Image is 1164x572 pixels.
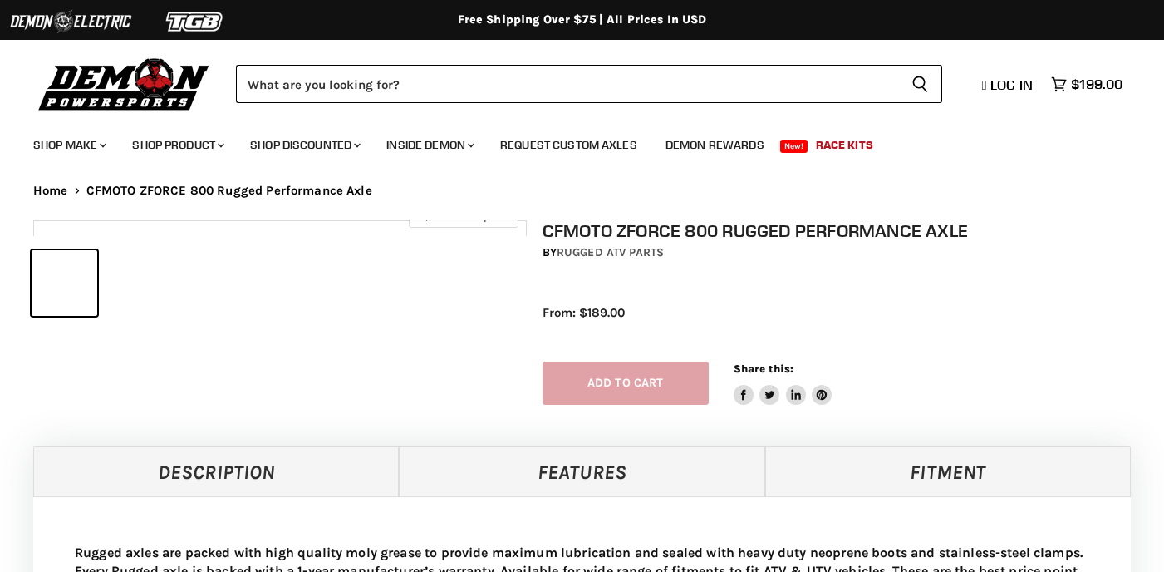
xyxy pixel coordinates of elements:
input: Search [236,65,898,103]
span: $199.00 [1071,76,1122,92]
img: Demon Powersports [33,54,215,113]
form: Product [236,65,942,103]
ul: Main menu [21,121,1118,162]
a: Home [33,184,68,198]
span: Log in [990,76,1033,93]
a: Fitment [765,446,1131,496]
span: CFMOTO ZFORCE 800 Rugged Performance Axle [86,184,372,198]
div: by [543,244,1147,262]
span: Click to expand [417,210,509,222]
a: Log in [975,77,1043,92]
span: Share this: [734,362,793,375]
a: Shop Discounted [238,128,371,162]
a: Shop Make [21,128,116,162]
span: New! [780,140,808,153]
aside: Share this: [734,362,832,406]
a: Shop Product [120,128,234,162]
button: Search [898,65,942,103]
span: From: $189.00 [543,305,625,320]
a: Race Kits [803,128,886,162]
a: Rugged ATV Parts [557,245,664,259]
a: Description [33,446,399,496]
a: Inside Demon [374,128,484,162]
a: Request Custom Axles [488,128,650,162]
a: $199.00 [1043,72,1131,96]
a: Demon Rewards [653,128,777,162]
img: Demon Electric Logo 2 [8,6,133,37]
button: IMAGE thumbnail [32,250,97,316]
img: TGB Logo 2 [133,6,258,37]
h1: CFMOTO ZFORCE 800 Rugged Performance Axle [543,220,1147,241]
a: Features [399,446,764,496]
